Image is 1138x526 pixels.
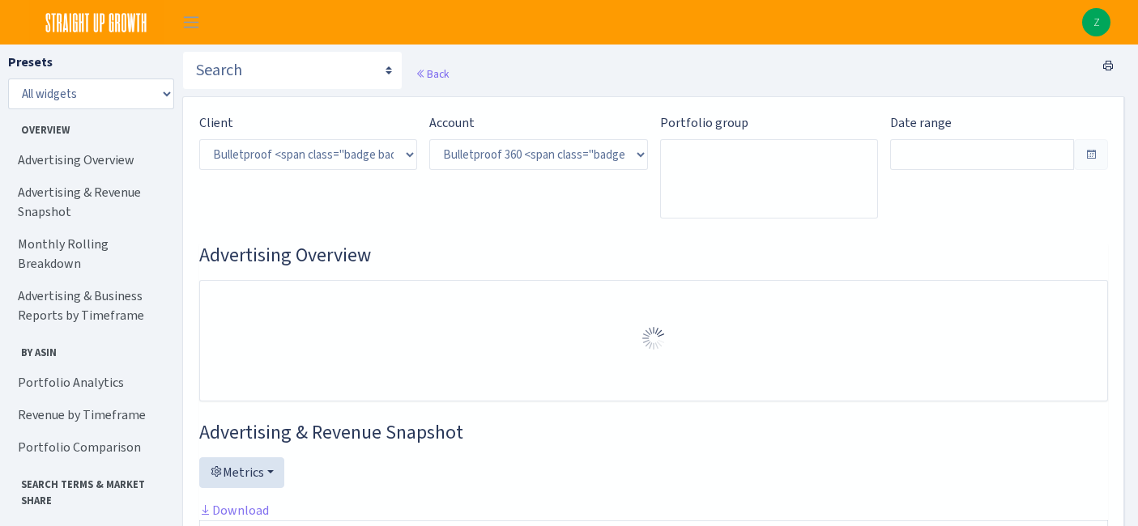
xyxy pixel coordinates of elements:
span: Search Terms & Market Share [9,470,169,507]
h3: Widget #2 [199,421,1108,444]
a: Advertising & Revenue Snapshot [8,176,170,228]
label: Client [199,113,233,133]
a: Z [1082,8,1110,36]
a: Advertising Overview [8,144,170,176]
label: Presets [8,53,53,72]
label: Date range [890,113,952,133]
img: Zach Belous [1082,8,1110,36]
span: By ASIN [9,338,169,360]
a: Portfolio Comparison [8,431,170,464]
label: Portfolio group [660,113,748,133]
img: Preloader [641,325,667,351]
button: Metrics [199,457,284,488]
a: Advertising & Business Reports by Timeframe [8,280,170,332]
a: Monthly Rolling Breakdown [8,228,170,280]
span: Overview [9,116,169,138]
label: Account [429,113,475,133]
button: Toggle navigation [171,9,211,36]
a: Download [199,502,269,519]
a: Portfolio Analytics [8,367,170,399]
a: Back [416,66,449,81]
select: ) [429,139,647,170]
a: Revenue by Timeframe [8,399,170,431]
h3: Widget #1 [199,244,1108,267]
